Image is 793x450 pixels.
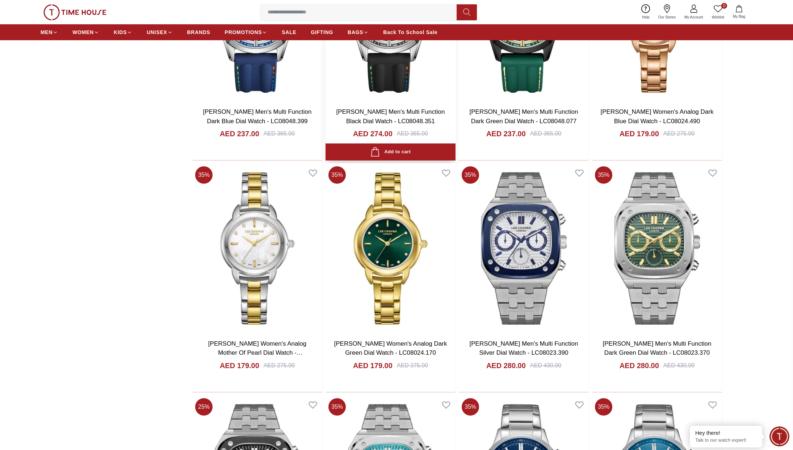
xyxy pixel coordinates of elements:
[348,26,369,39] a: BAGS
[311,26,333,39] a: GIFTING
[220,361,259,371] h4: AED 179.00
[654,3,680,21] a: Our Stores
[638,3,654,21] a: Help
[383,26,437,39] a: Back To School Sale
[328,166,346,184] span: 35 %
[264,361,295,370] div: AED 275.00
[348,29,363,36] span: BAGS
[208,340,306,366] a: [PERSON_NAME] Women's Analog Mother Of Pearl Dial Watch - LC08024.220
[470,108,578,125] a: [PERSON_NAME] Men's Multi Function Dark Green Dial Watch - LC08048.077
[195,398,213,416] span: 25 %
[486,361,526,371] h4: AED 280.00
[192,163,322,333] img: Lee Cooper Women's Analog Mother Of Pearl Dial Watch - LC08024.220
[336,108,445,125] a: [PERSON_NAME] Men's Multi Function Black Dial Watch - LC08048.351
[769,426,789,446] div: Chat Widget
[353,129,393,139] h4: AED 274.00
[326,143,456,161] button: Add to cart
[187,29,210,36] span: BRANDS
[592,163,722,333] img: Lee Cooper Men's Multi Function Dark Green Dial Watch - LC08023.370
[72,29,94,36] span: WOMEN
[41,26,58,39] a: MEN
[729,4,750,21] button: My Bag
[311,29,333,36] span: GIFTING
[353,361,393,371] h4: AED 179.00
[721,3,727,9] span: 0
[147,26,172,39] a: UNISEX
[383,29,437,36] span: Back To School Sale
[730,14,748,19] span: My Bag
[603,340,712,357] a: [PERSON_NAME] Men's Multi Function Dark Green Dial Watch - LC08023.370
[708,3,729,21] a: 0Wishlist
[595,398,612,416] span: 35 %
[530,129,561,138] div: AED 365.00
[397,361,428,370] div: AED 275.00
[639,14,653,20] span: Help
[681,14,706,20] span: My Account
[220,129,259,139] h4: AED 237.00
[530,361,561,370] div: AED 430.00
[72,26,99,39] a: WOMEN
[663,129,695,138] div: AED 275.00
[397,129,428,138] div: AED 365.00
[486,129,526,139] h4: AED 237.00
[620,361,659,371] h4: AED 280.00
[264,129,295,138] div: AED 365.00
[225,26,268,39] a: PROMOTIONS
[370,147,411,157] div: Add to cart
[326,163,456,333] img: Lee Cooper Women's Analog Dark Green Dial Watch - LC08024.170
[203,108,312,125] a: [PERSON_NAME] Men's Multi Function Dark Blue Dial Watch - LC08048.399
[328,398,346,416] span: 35 %
[282,29,296,36] span: SALE
[620,129,659,139] h4: AED 179.00
[195,166,213,184] span: 35 %
[595,166,612,184] span: 35 %
[43,4,106,20] img: ...
[187,26,210,39] a: BRANDS
[663,361,695,370] div: AED 430.00
[695,437,757,443] p: Talk to our watch expert!
[695,429,757,437] div: Hey there!
[459,163,589,333] img: Lee Cooper Men's Multi Function Silver Dial Watch - LC08023.390
[601,108,714,125] a: [PERSON_NAME] Women's Analog Dark Blue Dial Watch - LC08024.490
[147,29,167,36] span: UNISEX
[709,14,727,20] span: Wishlist
[41,29,53,36] span: MEN
[114,29,127,36] span: KIDS
[225,29,262,36] span: PROMOTIONS
[114,26,132,39] a: KIDS
[282,26,296,39] a: SALE
[334,340,447,357] a: [PERSON_NAME] Women's Analog Dark Green Dial Watch - LC08024.170
[462,398,479,416] span: 35 %
[462,166,479,184] span: 35 %
[655,14,679,20] span: Our Stores
[470,340,578,357] a: [PERSON_NAME] Men's Multi Function Silver Dial Watch - LC08023.390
